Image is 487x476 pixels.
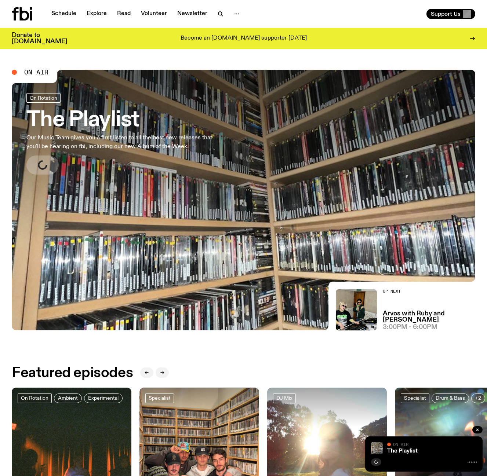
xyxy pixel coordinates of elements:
a: Specialist [401,393,429,403]
h2: Up Next [383,289,475,293]
span: On Air [24,69,48,76]
span: DJ Mix [276,395,292,401]
a: Volunteer [137,9,171,19]
span: Drum & Bass [436,395,465,401]
span: +2 [475,395,481,401]
a: Drum & Bass [432,393,469,403]
a: The Playlist [387,448,418,454]
img: A corner shot of the fbi music library [371,442,383,454]
a: Ambient [54,393,82,403]
span: On Air [393,442,408,447]
button: Support Us [426,9,475,19]
a: Newsletter [173,9,212,19]
a: Read [113,9,135,19]
h3: Donate to [DOMAIN_NAME] [12,32,67,45]
a: Schedule [47,9,81,19]
h2: Featured episodes [12,366,133,380]
a: DJ Mix [273,393,296,403]
h3: The Playlist [26,110,214,131]
a: Explore [82,9,111,19]
span: Experimental [88,395,119,401]
span: Support Us [431,11,461,17]
a: Specialist [145,393,174,403]
a: The PlaylistOur Music Team gives you a first listen to all the best new releases that you'll be h... [26,93,214,175]
button: +2 [471,393,485,403]
a: Experimental [84,393,123,403]
p: Our Music Team gives you a first listen to all the best new releases that you'll be hearing on fb... [26,133,214,151]
span: 3:00pm - 6:00pm [383,324,437,330]
a: Arvos with Ruby and [PERSON_NAME] [383,311,475,323]
p: Become an [DOMAIN_NAME] supporter [DATE] [181,35,307,42]
span: On Rotation [30,95,57,100]
span: Ambient [58,395,78,401]
img: Ruby wears a Collarbones t shirt and pretends to play the DJ decks, Al sings into a pringles can.... [336,289,377,330]
a: On Rotation [18,393,52,403]
span: Specialist [404,395,426,401]
span: On Rotation [21,395,48,401]
a: A corner shot of the fbi music library [12,70,475,330]
span: Specialist [149,395,171,401]
a: On Rotation [26,93,61,103]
